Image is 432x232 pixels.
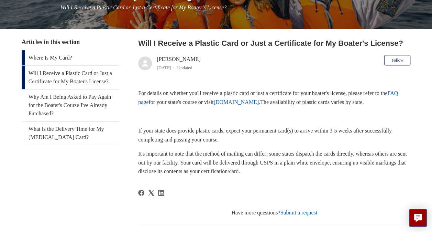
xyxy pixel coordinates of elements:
[22,66,119,89] a: Will I Receive a Plastic Card or Just a Certificate for My Boater's License?
[138,38,410,49] h2: Will I Receive a Plastic Card or Just a Certificate for My Boater's License?
[138,209,410,217] div: Have more questions?
[158,190,164,196] svg: Share this page on LinkedIn
[177,65,192,70] li: Updated
[157,65,171,70] time: 04/08/2025, 09:43
[148,190,154,196] svg: Share this page on X Corp
[148,190,154,196] a: X Corp
[138,190,144,196] svg: Share this page on Facebook
[22,89,119,121] a: Why Am I Being Asked to Pay Again for the Boater's Course I've Already Purchased?
[138,90,398,105] a: FAQ page
[138,89,410,106] p: For details on whether you'll receive a plastic card or just a certificate for your boater's lice...
[384,55,410,65] button: Follow Article
[22,50,119,65] a: Where Is My Card?
[280,210,317,215] a: Submit a request
[138,190,144,196] a: Facebook
[60,4,226,10] span: Will I Receive a Plastic Card or Just a Certificate for My Boater's License?
[22,122,119,145] a: What Is the Delivery Time for My [MEDICAL_DATA] Card?
[138,149,410,176] p: It's important to note that the method of mailing can differ; some states dispatch the cards dire...
[22,39,80,45] span: Articles in this section
[409,209,427,227] button: Live chat
[158,190,164,196] a: LinkedIn
[157,55,200,72] div: [PERSON_NAME]
[138,126,410,144] p: If your state does provide plastic cards, expect your permanent card(s) to arrive within 3-5 week...
[213,99,260,105] a: [DOMAIN_NAME].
